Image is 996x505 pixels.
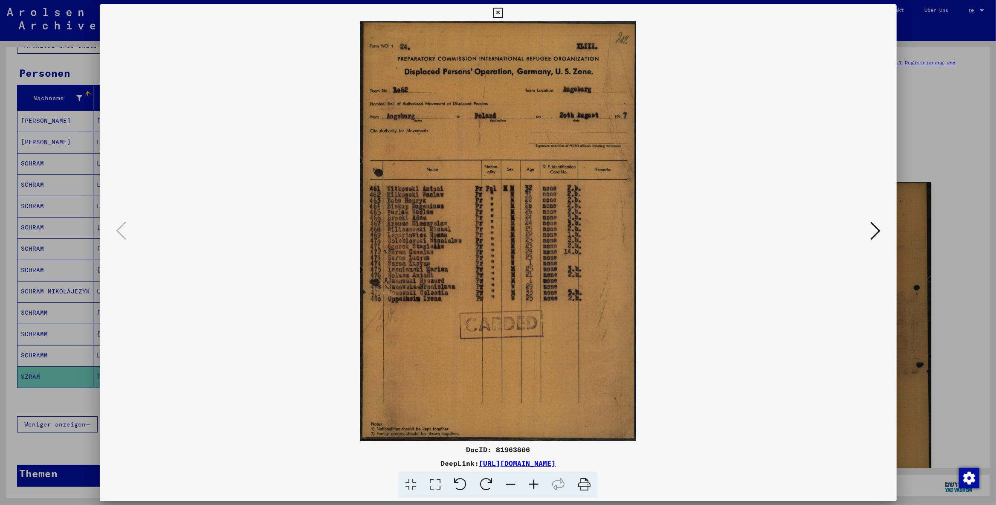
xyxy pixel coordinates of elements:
div: DocID: 81963806 [100,444,897,455]
div: DeepLink: [100,458,897,468]
img: 001.jpg [129,21,868,441]
a: [URL][DOMAIN_NAME] [479,459,556,467]
div: Zustimmung ändern [958,467,979,488]
img: Zustimmung ändern [959,468,979,488]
